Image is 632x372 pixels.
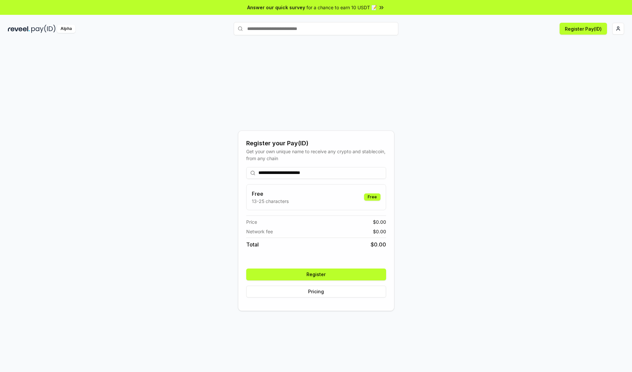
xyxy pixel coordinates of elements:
[31,25,56,33] img: pay_id
[364,193,381,201] div: Free
[246,269,386,280] button: Register
[371,241,386,248] span: $ 0.00
[560,23,607,35] button: Register Pay(ID)
[252,190,289,198] h3: Free
[57,25,75,33] div: Alpha
[246,139,386,148] div: Register your Pay(ID)
[373,218,386,225] span: $ 0.00
[246,228,273,235] span: Network fee
[252,198,289,205] p: 13-25 characters
[246,218,257,225] span: Price
[246,148,386,162] div: Get your own unique name to receive any crypto and stablecoin, from any chain
[247,4,305,11] span: Answer our quick survey
[306,4,377,11] span: for a chance to earn 10 USDT 📝
[246,286,386,298] button: Pricing
[8,25,30,33] img: reveel_dark
[373,228,386,235] span: $ 0.00
[246,241,259,248] span: Total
